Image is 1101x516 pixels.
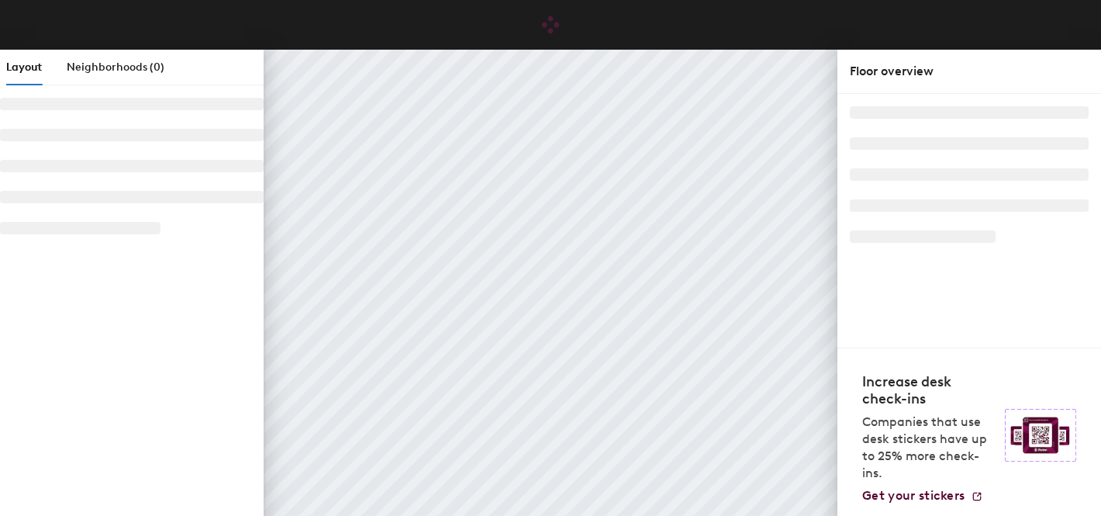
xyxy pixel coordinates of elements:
span: Neighborhoods (0) [67,61,164,74]
span: Get your stickers [862,488,965,503]
span: Layout [6,61,42,74]
img: Sticker logo [1005,409,1076,462]
a: Get your stickers [862,488,983,504]
h4: Increase desk check-ins [862,373,996,407]
p: Companies that use desk stickers have up to 25% more check-ins. [862,414,996,482]
div: Floor overview [850,62,1089,81]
